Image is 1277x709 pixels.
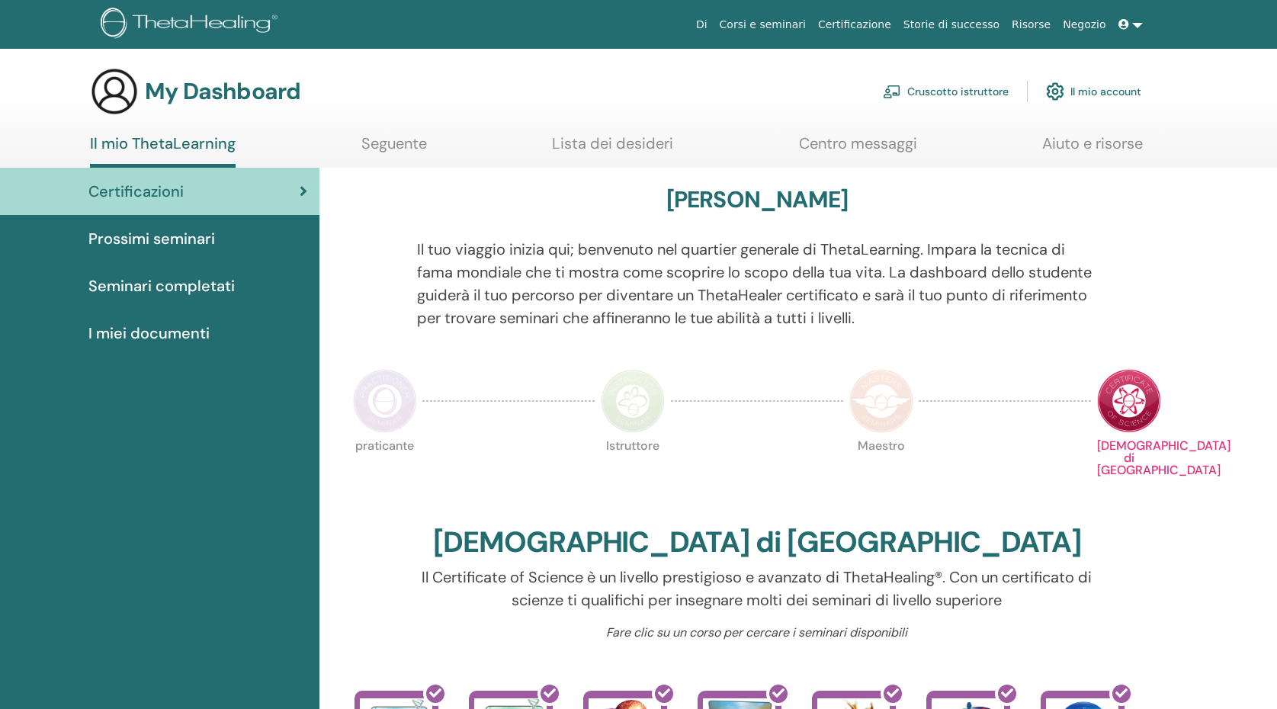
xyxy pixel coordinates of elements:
a: Negozio [1057,11,1112,39]
a: Il mio ThetaLearning [90,134,236,168]
img: Practitioner [353,369,417,433]
a: Il mio account [1046,75,1141,108]
a: Storie di successo [897,11,1006,39]
a: Certificazione [812,11,897,39]
a: Centro messaggi [799,134,917,164]
img: Instructor [601,369,665,433]
a: Aiuto e risorse [1042,134,1143,164]
p: praticante [353,440,417,504]
a: Cruscotto istruttore [883,75,1009,108]
img: cog.svg [1046,79,1064,104]
span: Prossimi seminari [88,227,215,250]
span: I miei documenti [88,322,210,345]
a: Di [690,11,714,39]
p: Il Certificate of Science è un livello prestigioso e avanzato di ThetaHealing®. Con un certificat... [417,566,1097,611]
h3: My Dashboard [145,78,300,105]
p: Istruttore [601,440,665,504]
h3: [PERSON_NAME] [666,186,849,213]
p: Maestro [849,440,913,504]
a: Seguente [361,134,427,164]
img: Master [849,369,913,433]
img: chalkboard-teacher.svg [883,85,901,98]
p: [DEMOGRAPHIC_DATA] di [GEOGRAPHIC_DATA] [1097,440,1161,504]
p: Il tuo viaggio inizia qui; benvenuto nel quartier generale di ThetaLearning. Impara la tecnica di... [417,238,1097,329]
p: Fare clic su un corso per cercare i seminari disponibili [417,624,1097,642]
span: Certificazioni [88,180,184,203]
a: Risorse [1006,11,1057,39]
span: Seminari completati [88,274,235,297]
img: Certificate of Science [1097,369,1161,433]
img: logo.png [101,8,283,42]
a: Lista dei desideri [552,134,673,164]
a: Corsi e seminari [714,11,812,39]
img: generic-user-icon.jpg [90,67,139,116]
h2: [DEMOGRAPHIC_DATA] di [GEOGRAPHIC_DATA] [433,525,1082,560]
